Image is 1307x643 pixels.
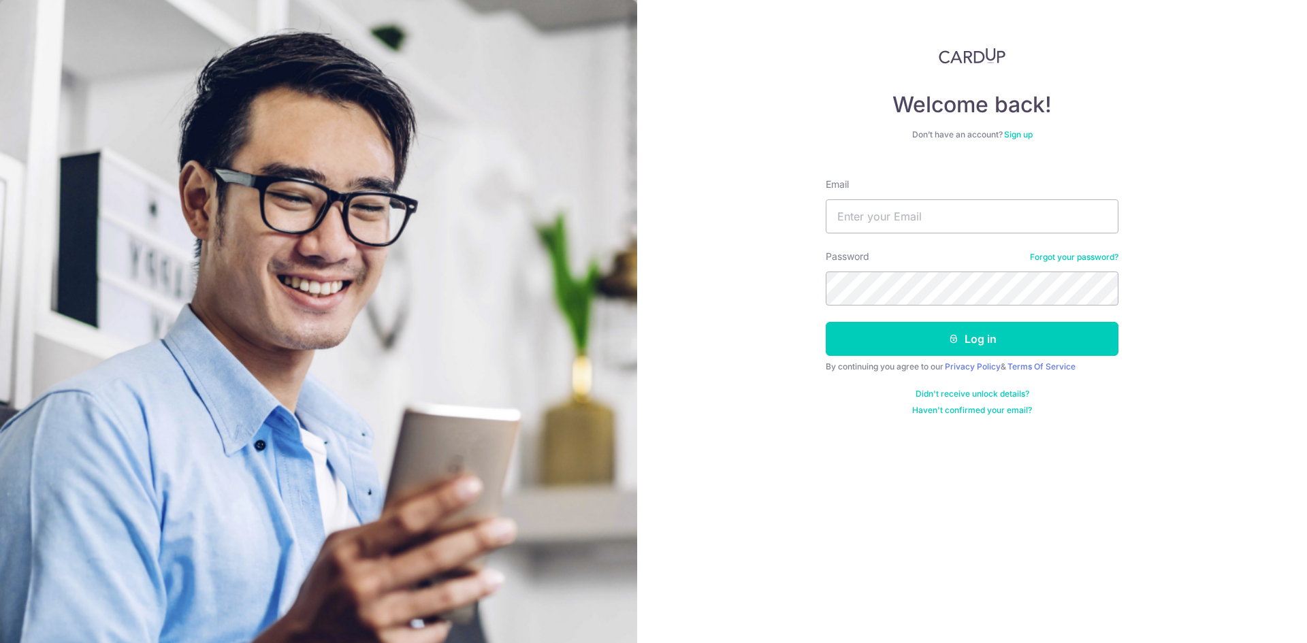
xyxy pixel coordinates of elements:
[945,361,1001,372] a: Privacy Policy
[826,250,869,263] label: Password
[1007,361,1076,372] a: Terms Of Service
[1004,129,1033,139] a: Sign up
[826,91,1118,118] h4: Welcome back!
[826,322,1118,356] button: Log in
[939,48,1005,64] img: CardUp Logo
[826,361,1118,372] div: By continuing you agree to our &
[826,178,849,191] label: Email
[826,129,1118,140] div: Don’t have an account?
[1030,252,1118,263] a: Forgot your password?
[916,389,1029,399] a: Didn't receive unlock details?
[912,405,1032,416] a: Haven't confirmed your email?
[826,199,1118,233] input: Enter your Email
